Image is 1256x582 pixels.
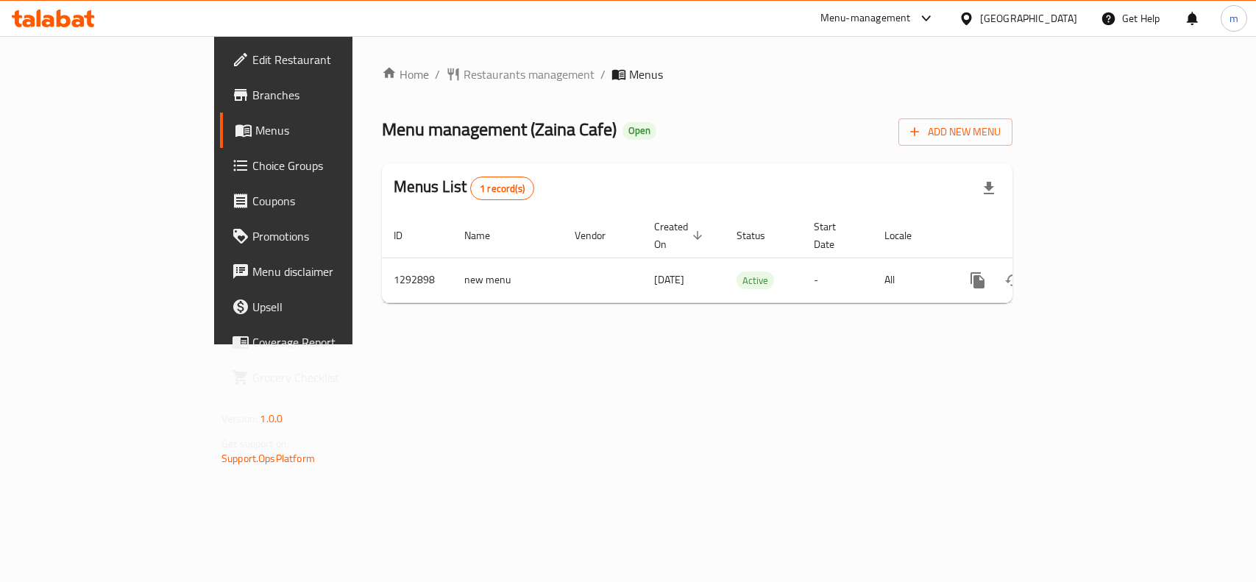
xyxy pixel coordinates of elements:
[252,333,412,351] span: Coverage Report
[948,213,1113,258] th: Actions
[252,157,412,174] span: Choice Groups
[260,409,283,428] span: 1.0.0
[629,65,663,83] span: Menus
[820,10,911,27] div: Menu-management
[252,227,412,245] span: Promotions
[1230,10,1238,26] span: m
[382,113,617,146] span: Menu management ( Zaina Cafe )
[622,122,656,140] div: Open
[910,123,1001,141] span: Add New Menu
[470,177,534,200] div: Total records count
[654,270,684,289] span: [DATE]
[453,258,563,302] td: new menu
[996,263,1031,298] button: Change Status
[220,324,424,360] a: Coverage Report
[622,124,656,137] span: Open
[960,263,996,298] button: more
[221,449,315,468] a: Support.OpsPlatform
[464,65,595,83] span: Restaurants management
[394,176,534,200] h2: Menus List
[221,434,289,453] span: Get support on:
[255,121,412,139] span: Menus
[252,51,412,68] span: Edit Restaurant
[654,218,707,253] span: Created On
[898,118,1012,146] button: Add New Menu
[221,409,258,428] span: Version:
[252,192,412,210] span: Coupons
[220,219,424,254] a: Promotions
[220,113,424,148] a: Menus
[220,148,424,183] a: Choice Groups
[220,360,424,395] a: Grocery Checklist
[737,272,774,289] span: Active
[382,65,1012,83] nav: breadcrumb
[575,227,625,244] span: Vendor
[220,42,424,77] a: Edit Restaurant
[435,65,440,83] li: /
[220,289,424,324] a: Upsell
[252,86,412,104] span: Branches
[252,298,412,316] span: Upsell
[252,369,412,386] span: Grocery Checklist
[220,254,424,289] a: Menu disclaimer
[220,77,424,113] a: Branches
[446,65,595,83] a: Restaurants management
[471,182,533,196] span: 1 record(s)
[971,171,1007,206] div: Export file
[737,227,784,244] span: Status
[980,10,1077,26] div: [GEOGRAPHIC_DATA]
[382,213,1113,303] table: enhanced table
[873,258,948,302] td: All
[814,218,855,253] span: Start Date
[884,227,931,244] span: Locale
[394,227,422,244] span: ID
[220,183,424,219] a: Coupons
[600,65,606,83] li: /
[802,258,873,302] td: -
[464,227,509,244] span: Name
[252,263,412,280] span: Menu disclaimer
